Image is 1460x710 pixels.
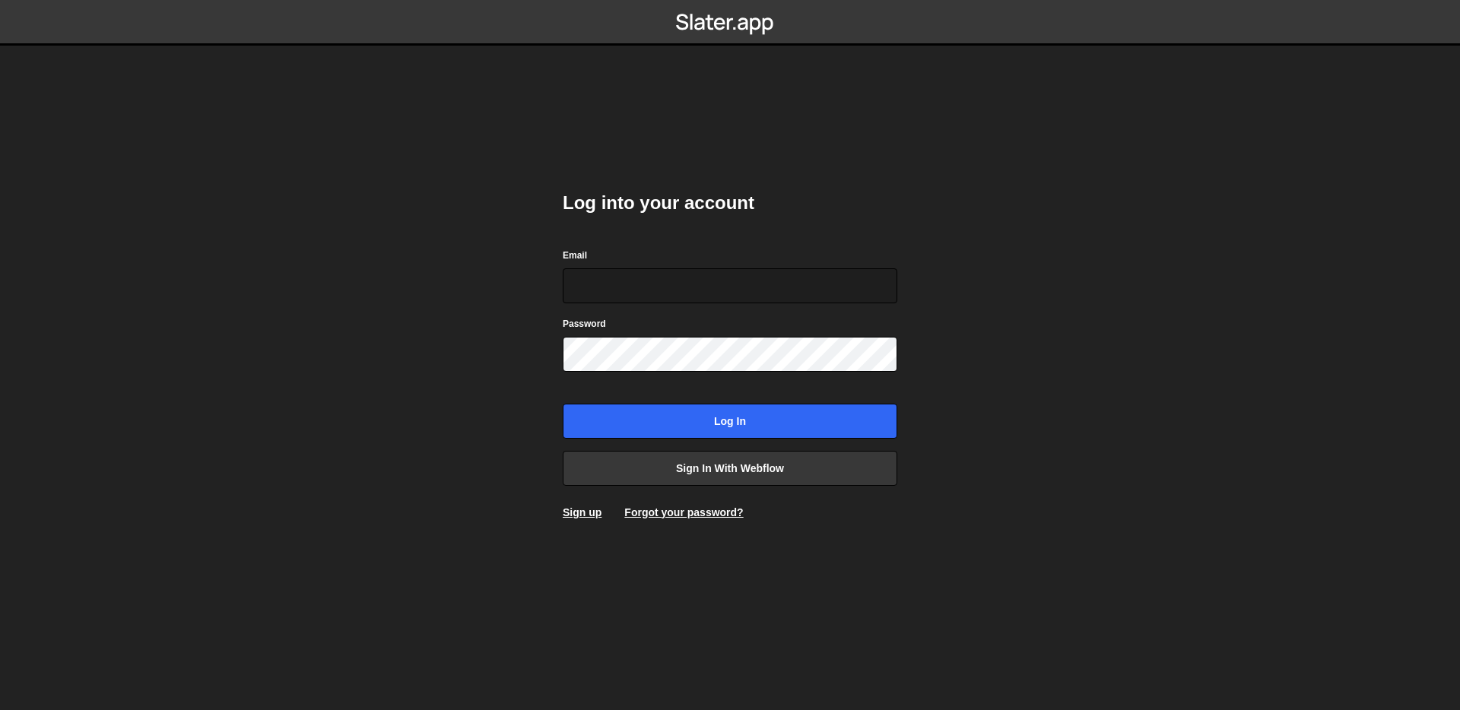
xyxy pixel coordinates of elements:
[563,248,587,263] label: Email
[563,316,606,331] label: Password
[563,191,897,215] h2: Log into your account
[563,451,897,486] a: Sign in with Webflow
[563,506,601,518] a: Sign up
[563,404,897,439] input: Log in
[624,506,743,518] a: Forgot your password?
